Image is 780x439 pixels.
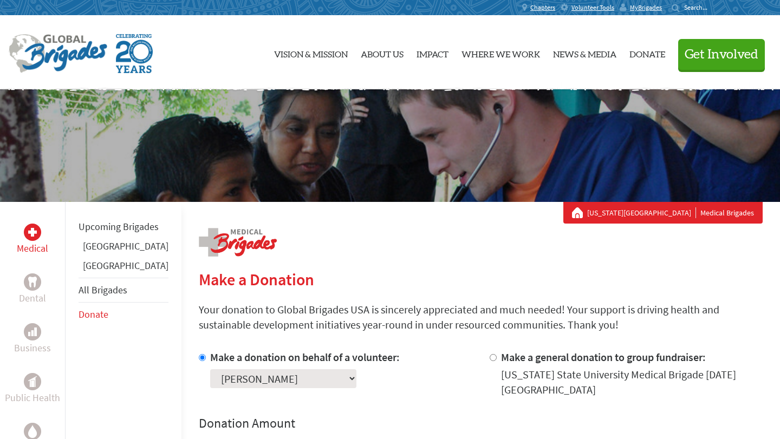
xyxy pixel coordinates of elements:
img: Dental [28,277,37,287]
div: Business [24,323,41,340]
h4: Donation Amount [199,415,763,432]
p: Public Health [5,390,60,405]
input: Search... [684,3,715,11]
button: Get Involved [678,39,765,70]
img: Public Health [28,376,37,387]
li: Donate [79,303,168,326]
p: Medical [17,241,48,256]
p: Your donation to Global Brigades USA is sincerely appreciated and much needed! Your support is dr... [199,302,763,332]
span: MyBrigades [630,3,662,12]
img: logo-medical.png [199,228,277,257]
a: Donate [79,308,108,320]
a: [GEOGRAPHIC_DATA] [83,259,168,272]
span: Get Involved [685,48,758,61]
a: All Brigades [79,284,127,296]
h2: Make a Donation [199,270,763,289]
label: Make a donation on behalf of a volunteer: [210,350,400,364]
img: Medical [28,228,37,237]
li: Ghana [79,239,168,258]
a: News & Media [553,24,616,81]
span: Chapters [530,3,555,12]
a: [GEOGRAPHIC_DATA] [83,240,168,252]
a: DentalDental [19,273,46,306]
div: Medical Brigades [572,207,754,218]
label: Make a general donation to group fundraiser: [501,350,706,364]
a: Upcoming Brigades [79,220,159,233]
img: Water [28,425,37,437]
img: Global Brigades Logo [9,34,107,73]
div: Public Health [24,373,41,390]
a: Where We Work [461,24,540,81]
li: All Brigades [79,278,168,303]
div: Medical [24,224,41,241]
img: Global Brigades Celebrating 20 Years [116,34,153,73]
a: MedicalMedical [17,224,48,256]
img: Business [28,327,37,336]
div: Dental [24,273,41,291]
a: [US_STATE][GEOGRAPHIC_DATA] [587,207,696,218]
a: Impact [417,24,448,81]
a: Vision & Mission [274,24,348,81]
a: Donate [629,24,665,81]
a: About Us [361,24,404,81]
a: Public HealthPublic Health [5,373,60,405]
li: Guatemala [79,258,168,278]
span: Volunteer Tools [571,3,614,12]
li: Upcoming Brigades [79,215,168,239]
p: Dental [19,291,46,306]
div: [US_STATE] State University Medical Brigade [DATE] [GEOGRAPHIC_DATA] [501,367,763,397]
p: Business [14,340,51,356]
a: BusinessBusiness [14,323,51,356]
